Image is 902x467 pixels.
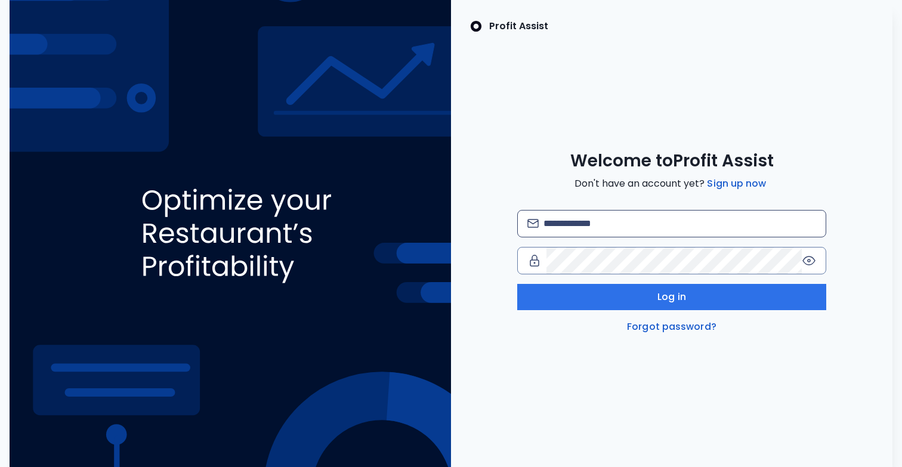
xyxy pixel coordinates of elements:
a: Sign up now [705,177,768,191]
p: Profit Assist [489,19,548,33]
img: email [527,219,539,228]
a: Forgot password? [625,320,719,334]
span: Log in [657,290,686,304]
img: SpotOn Logo [470,19,482,33]
span: Welcome to Profit Assist [570,150,774,172]
span: Don't have an account yet? [574,177,768,191]
button: Log in [517,284,826,310]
